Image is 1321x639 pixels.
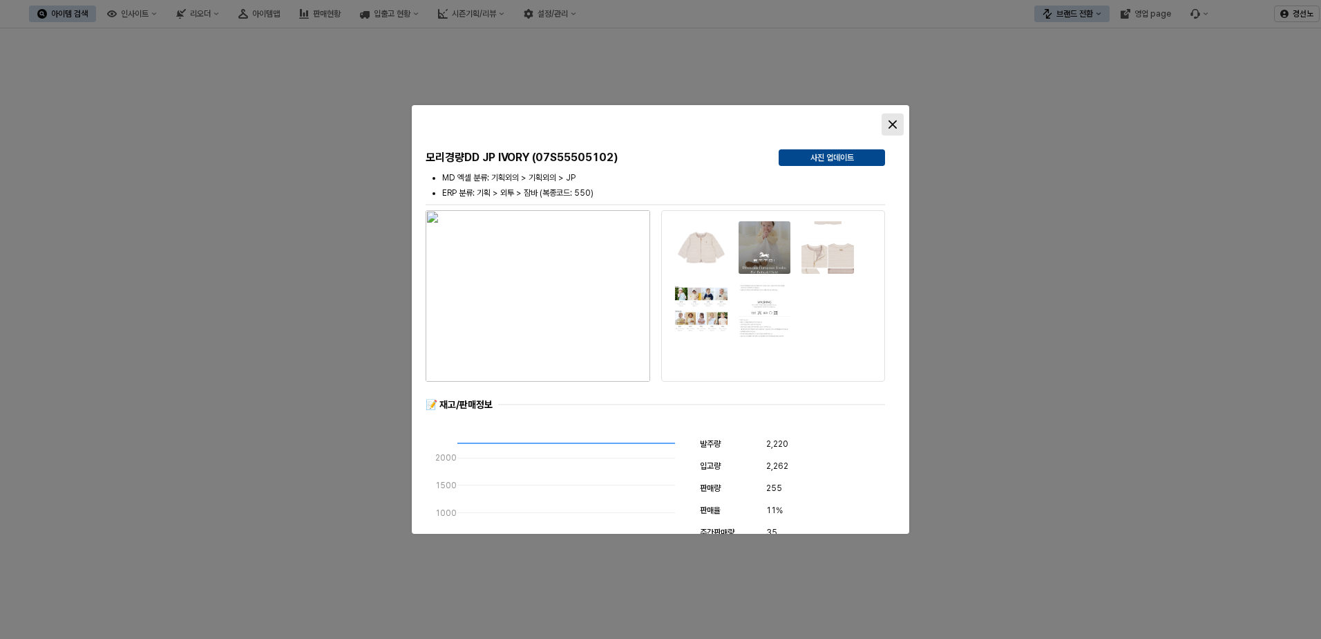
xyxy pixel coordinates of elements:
[700,439,721,449] span: 발주량
[700,506,721,515] span: 판매율
[766,526,777,539] span: 35
[426,151,768,165] h5: 모리경량DD JP IVORY (07S55505102)
[442,172,885,184] li: MD 엑셀 분류: 기획외의 > 기획외의 > JP
[779,149,885,166] button: 사진 업데이트
[766,459,788,473] span: 2,262
[700,461,721,471] span: 입고량
[810,152,854,163] p: 사진 업데이트
[882,113,904,136] button: Close
[766,503,783,517] span: 11%
[442,187,885,199] li: ERP 분류: 기획 > 외투 > 잠바 (복종코드: 550)
[700,528,734,537] span: 주간판매량
[766,481,782,495] span: 255
[426,398,493,411] div: 📝 재고/판매정보
[700,483,721,493] span: 판매량
[766,437,788,451] span: 2,220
